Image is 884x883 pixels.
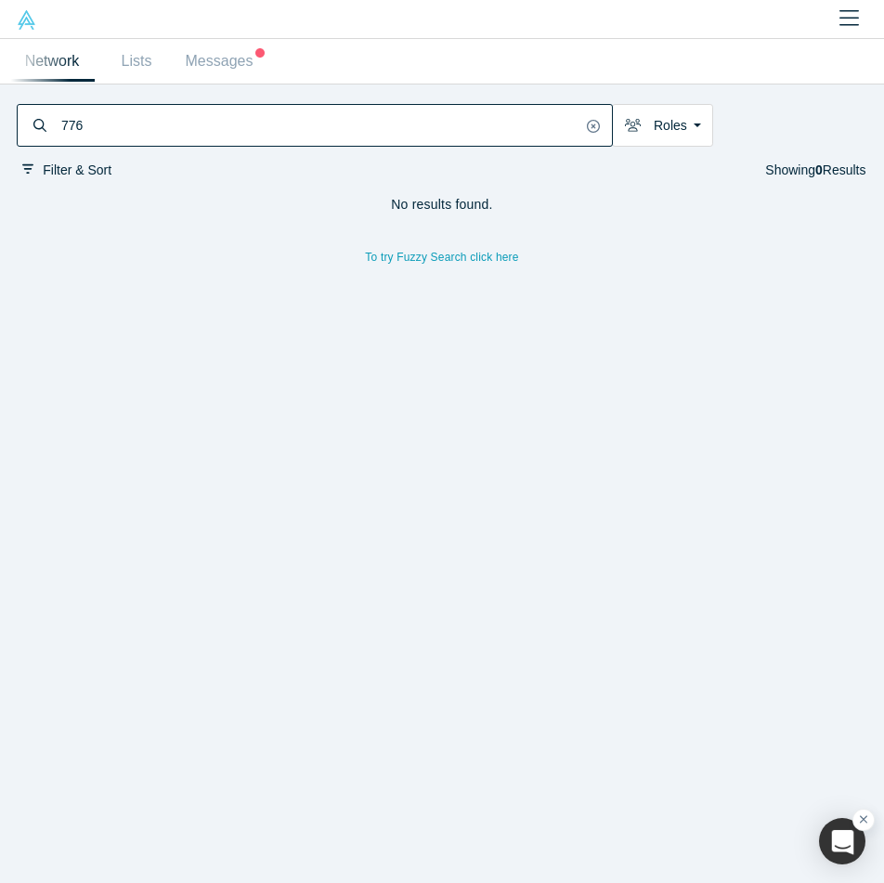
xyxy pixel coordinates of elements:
[765,162,865,177] span: Showing Results
[815,162,823,177] strong: 0
[179,39,272,82] a: Messages
[159,197,725,213] h4: No results found.
[10,41,95,82] a: Network
[43,162,111,177] span: Filter & Sort
[17,10,36,30] img: Alchemist Vault Logo
[59,107,581,144] input: Search by name, title, company, summary, expertise, investment criteria or topics of focus
[17,160,118,181] button: Filter & Sort
[352,245,531,269] button: To try Fuzzy Search click here
[612,104,713,147] button: Roles
[95,41,179,82] a: Lists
